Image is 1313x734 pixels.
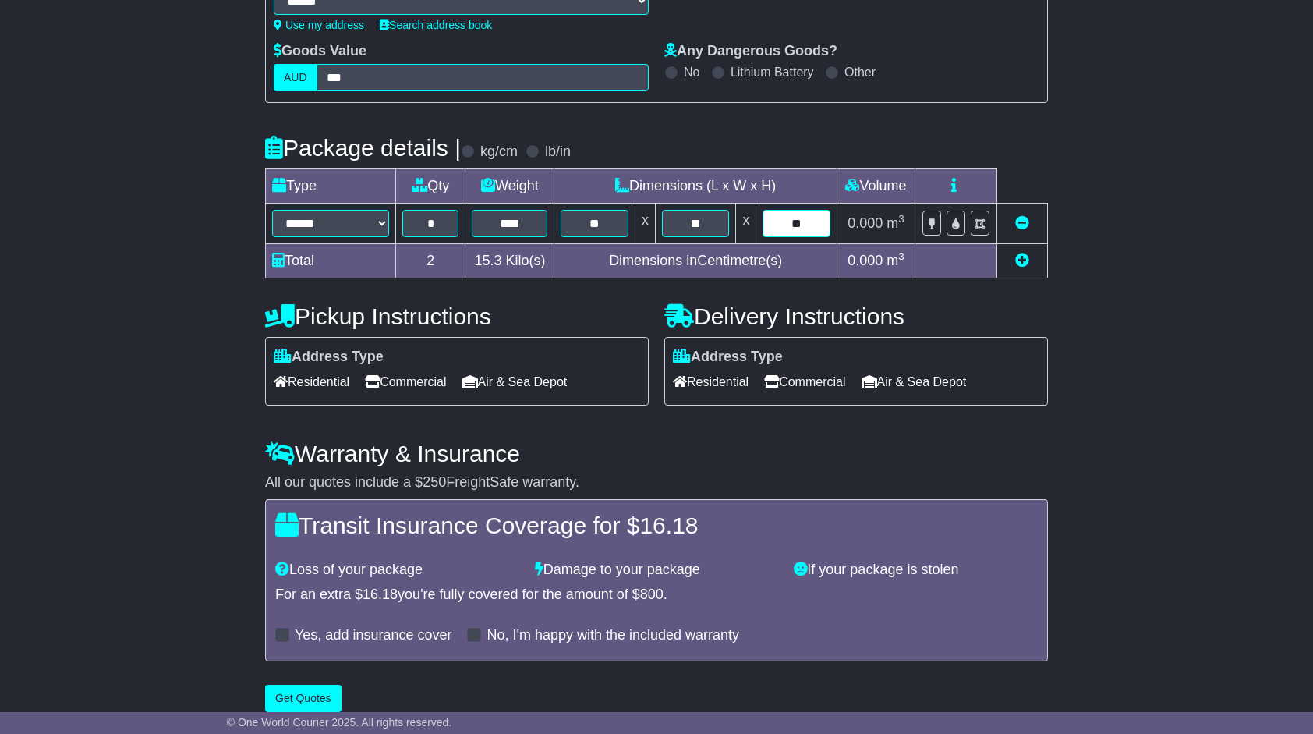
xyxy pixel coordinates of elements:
[265,474,1048,491] div: All our quotes include a $ FreightSafe warranty.
[295,627,451,644] label: Yes, add insurance cover
[635,204,655,244] td: x
[545,144,571,161] label: lb/in
[673,349,783,366] label: Address Type
[266,169,396,204] td: Type
[363,587,398,602] span: 16.18
[265,135,461,161] h4: Package details |
[1015,253,1029,268] a: Add new item
[898,250,904,262] sup: 3
[474,253,501,268] span: 15.3
[274,64,317,91] label: AUD
[274,349,384,366] label: Address Type
[487,627,739,644] label: No, I'm happy with the included warranty
[462,370,568,394] span: Air & Sea Depot
[275,512,1038,538] h4: Transit Insurance Coverage for $
[527,562,787,579] div: Damage to your package
[731,65,814,80] label: Lithium Battery
[274,43,366,60] label: Goods Value
[465,244,554,278] td: Kilo(s)
[673,370,749,394] span: Residential
[274,19,364,31] a: Use my address
[898,213,904,225] sup: 3
[265,441,1048,466] h4: Warranty & Insurance
[380,19,492,31] a: Search address book
[786,562,1046,579] div: If your package is stolen
[554,169,837,204] td: Dimensions (L x W x H)
[664,43,837,60] label: Any Dangerous Goods?
[265,685,342,712] button: Get Quotes
[554,244,837,278] td: Dimensions in Centimetre(s)
[274,370,349,394] span: Residential
[1015,215,1029,231] a: Remove this item
[365,370,446,394] span: Commercial
[267,562,527,579] div: Loss of your package
[396,244,465,278] td: 2
[684,65,699,80] label: No
[480,144,518,161] label: kg/cm
[275,587,1038,604] div: For an extra $ you're fully covered for the amount of $ .
[887,215,904,231] span: m
[266,244,396,278] td: Total
[844,65,876,80] label: Other
[664,303,1048,329] h4: Delivery Instructions
[227,716,452,729] span: © One World Courier 2025. All rights reserved.
[848,253,883,268] span: 0.000
[887,253,904,268] span: m
[640,587,664,602] span: 800
[396,169,465,204] td: Qty
[862,370,967,394] span: Air & Sea Depot
[736,204,756,244] td: x
[265,303,649,329] h4: Pickup Instructions
[639,512,698,538] span: 16.18
[465,169,554,204] td: Weight
[837,169,915,204] td: Volume
[848,215,883,231] span: 0.000
[764,370,845,394] span: Commercial
[423,474,446,490] span: 250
